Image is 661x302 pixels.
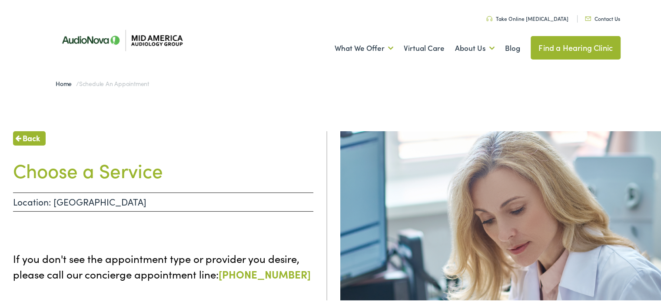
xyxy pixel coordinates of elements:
[486,15,492,20] img: utility icon
[79,78,149,86] span: Schedule an Appointment
[335,31,393,63] a: What We Offer
[23,131,40,143] span: Back
[56,78,149,86] span: /
[585,15,591,20] img: utility icon
[455,31,495,63] a: About Us
[404,31,445,63] a: Virtual Care
[13,130,46,144] a: Back
[56,78,76,86] a: Home
[13,157,313,180] h1: Choose a Service
[505,31,520,63] a: Blog
[531,35,621,58] a: Find a Hearing Clinic
[585,13,620,21] a: Contact Us
[13,191,313,210] p: Location: [GEOGRAPHIC_DATA]
[13,249,313,281] p: If you don't see the appointment type or provider you desire, please call our concierge appointme...
[486,13,568,21] a: Take Online [MEDICAL_DATA]
[219,265,311,280] a: [PHONE_NUMBER]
